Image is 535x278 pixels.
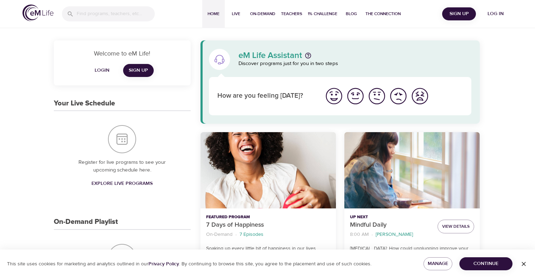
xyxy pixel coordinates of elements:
button: Login [91,64,113,77]
li: · [235,230,237,239]
nav: breadcrumb [350,230,432,239]
img: On-Demand Playlist [108,244,136,272]
img: logo [23,5,53,21]
img: worst [410,86,429,106]
h3: On-Demand Playlist [54,218,118,226]
span: Continue [465,259,507,268]
p: Discover programs just for you in two steps [238,60,472,68]
img: ok [367,86,387,106]
span: Live [228,10,244,18]
nav: breadcrumb [206,230,330,239]
img: eM Life Assistant [214,54,225,65]
span: The Connection [365,10,401,18]
span: View Details [442,223,470,230]
p: Mindful Daily [350,220,432,230]
button: I'm feeling good [345,85,366,107]
button: I'm feeling ok [366,85,388,107]
button: I'm feeling great [323,85,345,107]
p: eM Life Assistant [238,51,302,60]
button: I'm feeling bad [388,85,409,107]
a: Sign Up [123,64,154,77]
img: bad [389,86,408,106]
button: 7 Days of Happiness [200,132,336,208]
p: Up Next [350,214,432,220]
li: · [371,230,373,239]
input: Find programs, teachers, etc... [77,6,155,21]
button: Manage [423,257,453,270]
span: Sign Up [129,66,148,75]
img: good [346,86,365,106]
span: 1% Challenge [308,10,337,18]
button: Sign Up [442,7,476,20]
span: Manage [429,259,447,268]
img: great [324,86,344,106]
p: 7 Days of Happiness [206,220,330,230]
p: Soaking up every little bit of happiness in our lives requires some worthwhile attention. Left to... [206,245,330,267]
button: Mindful Daily [344,132,480,208]
span: Login [94,66,110,75]
span: Home [205,10,222,18]
span: On-Demand [250,10,275,18]
p: [MEDICAL_DATA]: How could unplugging improve your life? [350,245,474,260]
button: Continue [459,257,512,270]
span: Blog [343,10,360,18]
span: Explore Live Programs [91,179,153,188]
p: How are you feeling [DATE]? [217,91,315,101]
p: 8:00 AM [350,231,369,238]
img: Your Live Schedule [108,125,136,153]
button: Log in [479,7,512,20]
p: 7 Episodes [240,231,263,238]
span: Log in [482,9,510,18]
p: On-Demand [206,231,233,238]
p: Register for live programs to see your upcoming schedule here. [68,159,177,174]
a: Explore Live Programs [89,177,155,190]
p: [PERSON_NAME] [376,231,413,238]
p: Welcome to eM Life! [62,49,182,58]
p: Featured Program [206,214,330,220]
a: Privacy Policy [148,261,179,267]
button: I'm feeling worst [409,85,431,107]
h3: Your Live Schedule [54,99,115,108]
span: Sign Up [445,9,473,18]
button: View Details [438,220,474,233]
span: Teachers [281,10,302,18]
